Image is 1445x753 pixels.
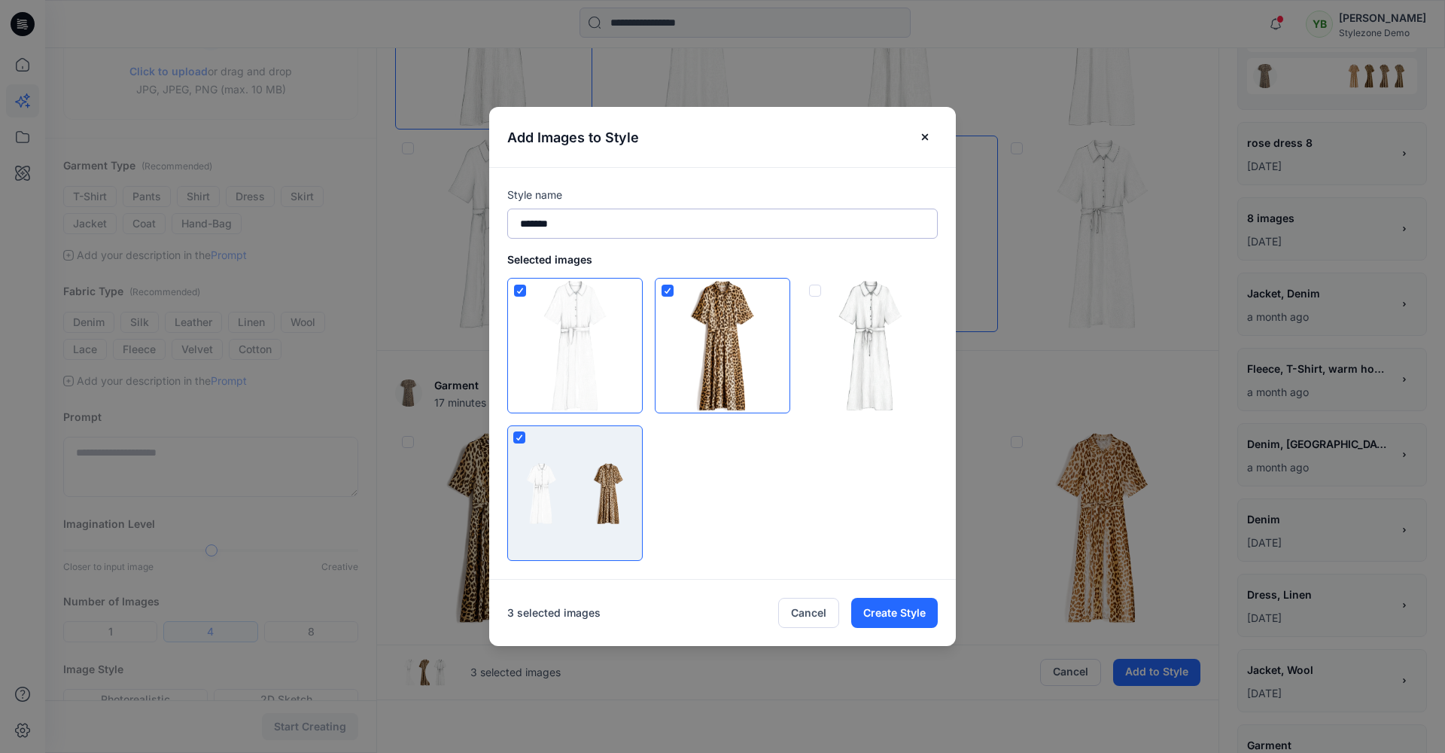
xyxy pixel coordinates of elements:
[656,279,789,413] img: 1.png
[489,604,601,622] p: 3 selected images
[778,598,839,628] button: Cancel
[508,279,642,413] img: 6.png
[851,598,938,628] button: Create Style
[803,279,937,413] img: 0.png
[507,251,938,278] p: Selected images
[507,186,938,204] p: Style name
[912,125,938,149] button: Close
[489,107,956,167] header: Add Images to Style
